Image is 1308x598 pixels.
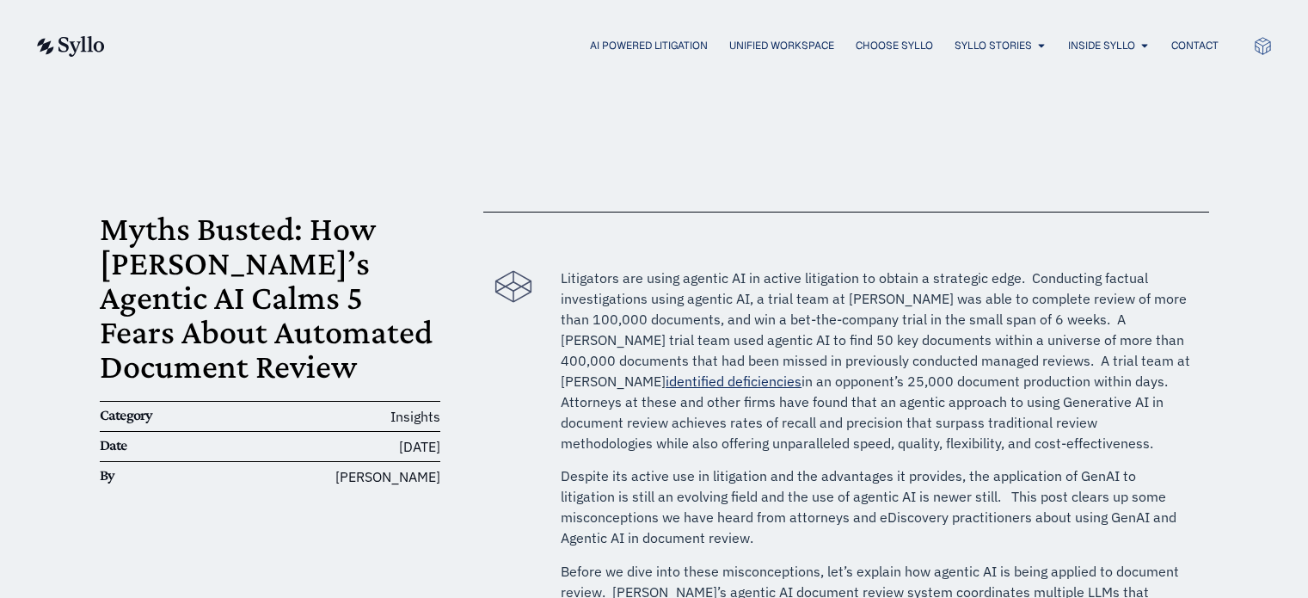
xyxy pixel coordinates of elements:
a: Inside Syllo [1068,38,1135,53]
a: Contact [1171,38,1219,53]
span: Insights [390,408,440,425]
p: Litigators are using agentic AI in active litigation to obtain a strategic edge. Conducting factu... [561,268,1191,453]
h6: Category [100,406,213,425]
a: AI Powered Litigation [590,38,708,53]
a: Choose Syllo [856,38,933,53]
time: [DATE] [399,438,440,455]
h1: Myths Busted: How [PERSON_NAME]’s Agentic AI Calms 5 Fears About Automated Document Review [100,212,441,384]
div: Menu Toggle [139,38,1219,54]
h6: By [100,466,213,485]
a: Unified Workspace [729,38,834,53]
span: [PERSON_NAME] [335,466,440,487]
nav: Menu [139,38,1219,54]
a: identified deficiencies [666,373,801,390]
a: Syllo Stories [955,38,1032,53]
img: syllo [34,36,105,57]
p: Despite its active use in litigation and the advantages it provides, the application of GenAI to ... [561,465,1191,548]
h6: Date [100,436,213,455]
